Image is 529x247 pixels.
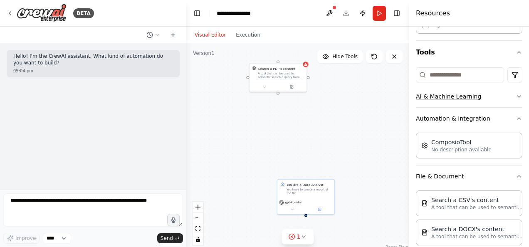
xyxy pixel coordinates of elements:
button: Visual Editor [190,30,231,40]
button: zoom in [193,202,203,212]
h4: Resources [416,8,450,18]
span: Hide Tools [332,53,358,60]
button: fit view [193,223,203,234]
div: ComposioTool [431,138,492,146]
button: Hide Tools [317,50,363,63]
span: 1 [297,232,301,241]
p: Hello! I'm the CrewAI assistant. What kind of automation do you want to build? [13,53,173,66]
div: Search a DOCX's content [431,225,523,233]
img: CSVSearchTool [421,200,428,207]
button: 1 [282,229,314,245]
div: Search a CSV's content [431,196,523,204]
button: Improve [3,233,40,244]
button: Switch to previous chat [143,30,163,40]
button: toggle interactivity [193,234,203,245]
div: You are a Data AnalystYou have to create a report of the filegpt-4o-mini [277,179,335,215]
button: zoom out [193,212,203,223]
p: A tool that can be used to semantic search a query from a CSV's content. [431,204,523,211]
button: Execution [231,30,265,40]
div: You have to create a report of the file [287,188,331,195]
button: Hide left sidebar [191,7,203,19]
p: No description available [431,146,492,153]
button: Send [157,233,183,243]
button: Open in side panel [279,84,305,89]
img: DOCXSearchTool [421,229,428,236]
div: Search a PDF's content [258,66,295,71]
button: AI & Machine Learning [416,86,522,107]
div: React Flow controls [193,202,203,245]
nav: breadcrumb [217,9,258,17]
span: Improve [15,235,36,242]
div: Automation & Integration [416,129,522,165]
div: 05:04 pm [13,68,173,74]
button: File & Document [416,165,522,187]
button: Start a new chat [166,30,180,40]
img: ComposioTool [421,142,428,149]
p: A tool that can be used to semantic search a query from a DOCX's content. [431,233,523,240]
div: BETA [73,8,94,18]
button: Click to speak your automation idea [167,214,180,226]
img: PDFSearchTool [252,66,256,70]
span: gpt-4o-mini [285,200,302,204]
div: PDFSearchToolSearch a PDF's contentA tool that can be used to semantic search a query from a PDF'... [249,63,307,92]
button: Automation & Integration [416,108,522,129]
img: Logo [17,4,67,22]
span: Send [161,235,173,242]
button: Hide right sidebar [391,7,403,19]
div: A tool that can be used to semantic search a query from a PDF's content. [258,72,304,79]
div: Version 1 [193,50,215,57]
div: You are a Data Analyst [287,182,331,187]
button: Tools [416,41,522,64]
button: Open in side panel [307,207,333,212]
